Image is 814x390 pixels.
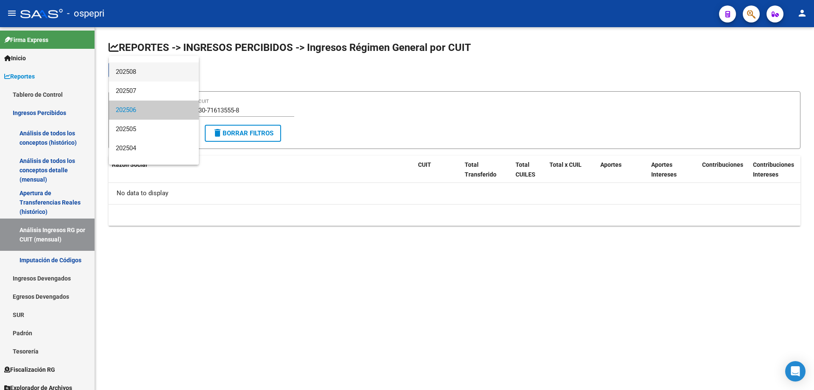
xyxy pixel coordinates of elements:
span: 202505 [116,120,192,139]
span: 202504 [116,139,192,158]
span: 202506 [116,101,192,120]
div: Open Intercom Messenger [785,361,806,382]
span: 202508 [116,62,192,81]
span: 202507 [116,81,192,101]
span: 202503 [116,158,192,177]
